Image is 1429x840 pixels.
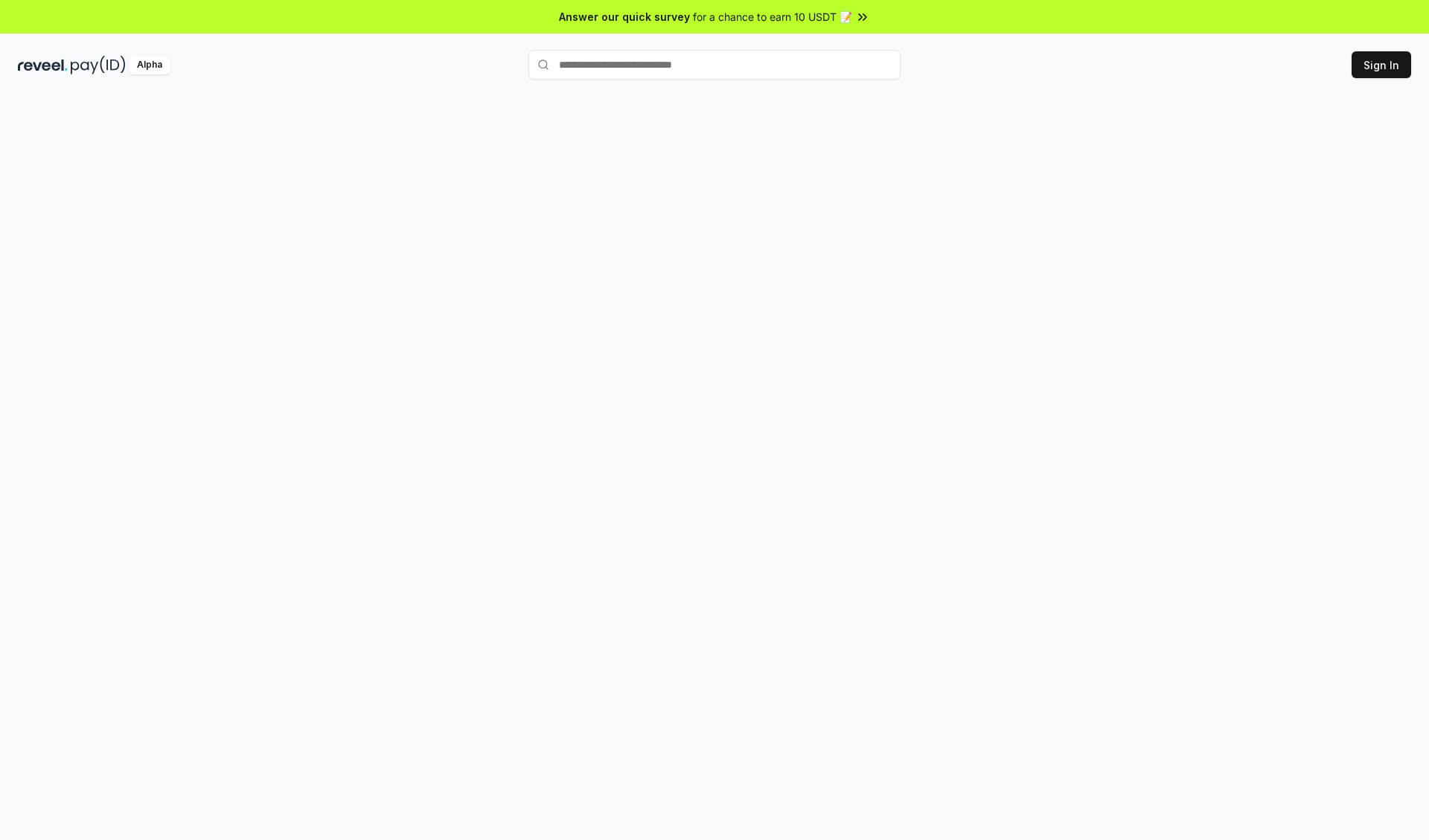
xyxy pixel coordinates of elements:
img: pay_id [71,56,126,74]
img: reveel_dark [18,56,68,74]
span: Answer our quick survey [559,9,690,25]
button: Sign In [1352,51,1411,78]
div: Alpha [129,56,170,74]
span: for a chance to earn 10 USDT 📝 [693,9,852,25]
